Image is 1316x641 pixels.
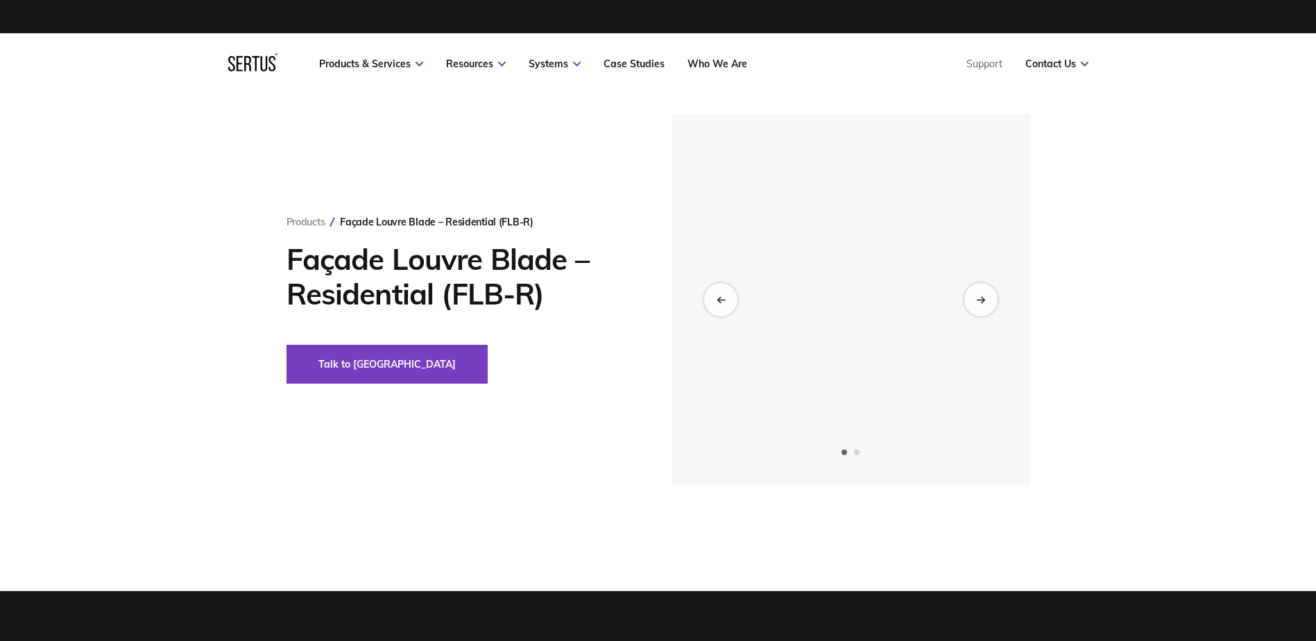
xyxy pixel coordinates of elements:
[1025,58,1088,70] a: Contact Us
[704,283,737,316] div: Previous slide
[604,58,665,70] a: Case Studies
[287,216,325,228] a: Products
[687,58,747,70] a: Who We Are
[287,345,488,384] button: Talk to [GEOGRAPHIC_DATA]
[446,58,506,70] a: Resources
[966,58,1002,70] a: Support
[319,58,423,70] a: Products & Services
[964,283,998,316] div: Next slide
[529,58,581,70] a: Systems
[854,450,860,455] span: Go to slide 2
[287,242,630,311] h1: Façade Louvre Blade – Residential (FLB-R)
